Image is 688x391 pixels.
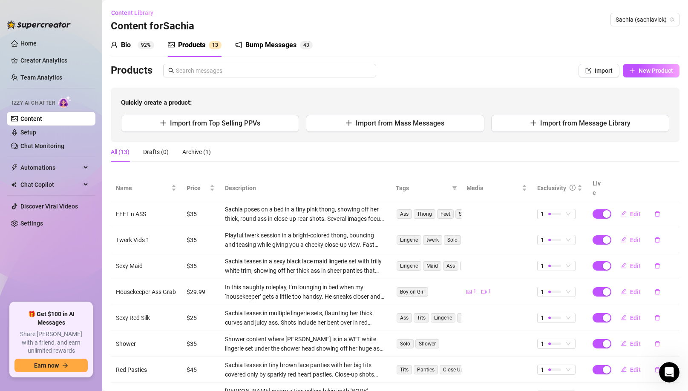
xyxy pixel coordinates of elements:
[621,366,627,372] span: edit
[659,362,679,382] iframe: Intercom live chat
[614,233,648,247] button: Edit
[181,227,220,253] td: $35
[397,209,412,219] span: Ass
[111,331,181,357] td: Shower
[225,308,386,327] div: Sachia teases in multiple lingerie sets, flaunting her thick curves and juicy ass. Shots include ...
[170,119,260,127] span: Import from Top Selling PPVs
[450,182,459,194] span: filter
[14,359,88,372] button: Earn nowarrow-right
[654,367,660,373] span: delete
[621,314,627,320] span: edit
[20,178,81,191] span: Chat Copilot
[225,231,386,249] div: Playful twerk session in a bright-colored thong, bouncing and teasing while giving you a cheeky c...
[443,261,458,271] span: Ass
[158,303,180,320] span: smiley reaction
[20,143,64,149] a: Chat Monitoring
[541,261,544,271] span: 1
[245,40,297,50] div: Bump Messages
[541,287,544,297] span: 1
[20,220,43,227] a: Settings
[14,330,88,355] span: Share [PERSON_NAME] with a friend, and earn unlimited rewards
[11,164,18,171] span: thunderbolt
[630,288,641,295] span: Edit
[537,183,566,193] div: Exclusivity
[20,161,81,174] span: Automations
[20,74,62,81] a: Team Analytics
[415,339,439,348] span: Shower
[303,42,306,48] span: 4
[111,201,181,227] td: FEET n ASS
[181,357,220,383] td: $45
[116,183,170,193] span: Name
[481,289,486,294] span: video-camera
[140,303,153,320] span: 😐
[34,362,59,369] span: Earn now
[570,185,576,191] span: info-circle
[595,67,613,74] span: Import
[306,42,309,48] span: 3
[345,120,352,126] span: plus
[225,257,386,275] div: Sachia teases in a sexy black lace maid lingerie set with frilly white trim, showing off her thic...
[648,311,667,325] button: delete
[111,175,181,201] th: Name
[181,279,220,305] td: $29.99
[7,20,71,29] img: logo-BBDzfeDw.svg
[414,365,438,374] span: Panties
[440,365,467,374] span: Close-Up
[623,64,679,77] button: New Product
[138,41,154,49] sup: 92%
[182,147,211,157] div: Archive (1)
[118,303,130,320] span: 😞
[621,237,627,243] span: edit
[397,287,428,297] span: Boy on Girl
[181,201,220,227] td: $35
[111,9,153,16] span: Content Library
[111,147,130,157] div: All (13)
[621,288,627,294] span: edit
[541,235,544,245] span: 1
[111,305,181,331] td: Sexy Red Silk
[397,339,414,348] span: Solo
[414,209,435,219] span: Thong
[58,96,72,108] img: AI Chatter
[20,129,36,136] a: Setup
[111,41,118,48] span: user
[397,235,421,245] span: Lingerie
[121,99,192,106] strong: Quickly create a product:
[111,6,160,20] button: Content Library
[160,120,167,126] span: plus
[168,41,175,48] span: picture
[579,64,619,77] button: Import
[648,285,667,299] button: delete
[585,68,591,74] span: import
[111,357,181,383] td: Red Pasties
[143,147,169,157] div: Drafts (0)
[272,3,288,19] div: Close
[235,41,242,48] span: notification
[162,303,175,320] span: 😃
[20,40,37,47] a: Home
[452,186,457,191] span: filter
[225,360,386,379] div: Sachia teases in tiny brown lace panties with her big tits covered only by sparkly red heart past...
[648,259,667,273] button: delete
[621,263,627,268] span: edit
[10,294,283,304] div: Did this answer your question?
[20,115,42,122] a: Content
[112,331,181,337] a: Open in help center
[181,305,220,331] td: $25
[654,263,660,269] span: delete
[530,120,537,126] span: plus
[488,288,491,296] span: 1
[187,183,208,193] span: Price
[135,303,158,320] span: neutral face reaction
[437,209,454,219] span: Feet
[397,365,412,374] span: Tits
[473,288,476,296] span: 1
[397,313,412,323] span: Ass
[616,13,674,26] span: Sachia (sachiavick)
[541,313,544,323] span: 1
[541,365,544,374] span: 1
[176,66,371,75] input: Search messages
[614,311,648,325] button: Edit
[630,340,641,347] span: Edit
